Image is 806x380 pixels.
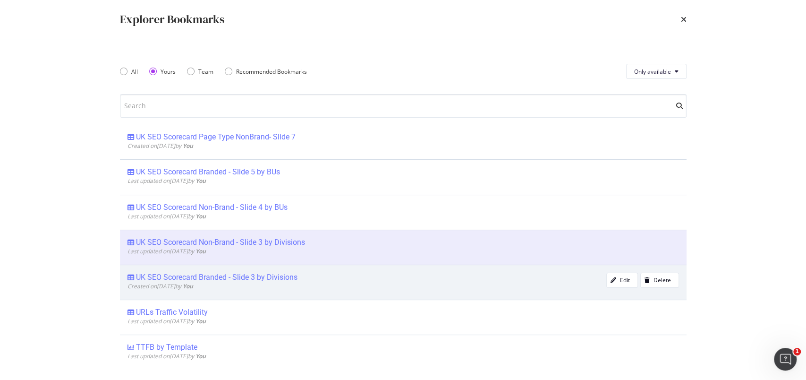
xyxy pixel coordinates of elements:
[161,68,176,76] div: Yours
[136,343,197,352] div: TTFB by Template
[634,68,671,76] span: Only available
[136,238,305,247] div: UK SEO Scorecard Non-Brand - Slide 3 by Divisions
[195,352,206,360] b: You
[183,142,193,150] b: You
[187,68,213,76] div: Team
[131,68,138,76] div: All
[127,142,193,150] span: Created on [DATE] by
[127,247,206,255] span: Last updated on [DATE] by
[120,94,687,118] input: Search
[640,273,679,288] button: Delete
[774,348,797,371] iframe: Intercom live chat
[127,282,193,290] span: Created on [DATE] by
[681,11,687,27] div: times
[195,177,206,185] b: You
[149,68,176,76] div: Yours
[606,273,638,288] button: Edit
[136,203,288,212] div: UK SEO Scorecard Non-Brand - Slide 4 by BUs
[136,273,297,282] div: UK SEO Scorecard Branded - Slide 3 by Divisions
[198,68,213,76] div: Team
[127,352,206,360] span: Last updated on [DATE] by
[793,348,801,355] span: 1
[620,276,630,284] div: Edit
[136,167,280,177] div: UK SEO Scorecard Branded - Slide 5 by BUs
[120,11,224,27] div: Explorer Bookmarks
[136,132,296,142] div: UK SEO Scorecard Page Type NonBrand- Slide 7
[195,317,206,325] b: You
[626,64,687,79] button: Only available
[120,68,138,76] div: All
[653,276,671,284] div: Delete
[136,308,208,317] div: URLs Traffic Volatility
[195,212,206,220] b: You
[127,212,206,220] span: Last updated on [DATE] by
[195,247,206,255] b: You
[183,282,193,290] b: You
[225,68,307,76] div: Recommended Bookmarks
[127,177,206,185] span: Last updated on [DATE] by
[127,317,206,325] span: Last updated on [DATE] by
[236,68,307,76] div: Recommended Bookmarks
